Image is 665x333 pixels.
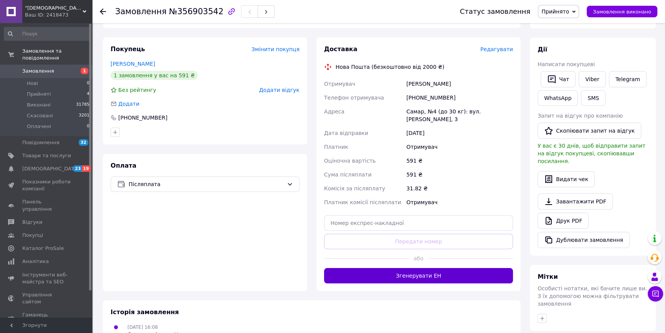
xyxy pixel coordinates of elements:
[324,144,348,150] span: Платник
[87,80,89,87] span: 0
[538,46,547,53] span: Дії
[118,87,156,93] span: Без рейтингу
[405,77,514,91] div: [PERSON_NAME]
[25,12,92,18] div: Ваш ID: 2418473
[480,46,513,52] span: Редагувати
[538,123,641,139] button: Скопіювати запит на відгук
[538,285,647,307] span: Особисті нотатки, які бачите лише ви. З їх допомогою можна фільтрувати замовлення
[324,215,513,231] input: Номер експрес-накладної
[324,45,357,53] span: Доставка
[115,7,167,16] span: Замовлення
[538,273,558,280] span: Мітки
[129,180,284,188] span: Післяплата
[118,101,139,107] span: Додати
[81,68,88,74] span: 1
[27,123,51,130] span: Оплачені
[27,91,51,98] span: Прийняті
[79,112,89,119] span: 3201
[460,8,531,15] div: Статус замовлення
[593,9,651,15] span: Замовлення виконано
[87,123,89,130] span: 0
[587,6,657,17] button: Замовлення виконано
[4,27,90,41] input: Пошук
[22,178,71,192] span: Показники роботи компанії
[334,63,446,71] div: Нова Пошта (безкоштовно від 2000 ₴)
[73,165,82,172] span: 23
[405,140,514,154] div: Отримувач
[79,139,88,146] span: 32
[609,71,647,87] a: Telegram
[324,130,368,136] span: Дата відправки
[22,271,71,285] span: Інструменти веб-майстра та SEO
[541,71,576,87] button: Чат
[538,143,645,164] span: У вас є 30 днів, щоб відправити запит на відгук покупцеві, скопіювавши посилання.
[22,48,92,62] span: Замовлення та повідомлення
[541,8,569,15] span: Прийнято
[405,126,514,140] div: [DATE]
[22,139,60,146] span: Повідомлення
[324,108,344,115] span: Адреса
[538,113,623,119] span: Запит на відгук про компанію
[251,46,299,52] span: Змінити покупця
[22,68,54,75] span: Замовлення
[538,90,578,106] a: WhatsApp
[324,158,376,164] span: Оціночна вартість
[538,232,630,248] button: Дублювати замовлення
[579,71,605,87] a: Viber
[27,80,38,87] span: Нові
[27,102,51,108] span: Виконані
[22,311,71,325] span: Гаманець компанії
[22,245,64,252] span: Каталог ProSale
[405,105,514,126] div: Самар, №4 (до 30 кг): вул. [PERSON_NAME], 3
[27,112,53,119] span: Скасовані
[111,162,136,169] span: Оплата
[100,8,106,15] div: Повернутися назад
[405,168,514,181] div: 591 ₴
[538,213,589,229] a: Друк PDF
[111,45,145,53] span: Покупець
[538,171,595,187] button: Видати чек
[409,255,428,262] span: або
[324,95,384,101] span: Телефон отримувача
[111,308,179,316] span: Історія замовлення
[405,195,514,209] div: Отримувач
[259,87,299,93] span: Додати відгук
[76,102,89,108] span: 31785
[538,193,613,210] a: Завантажити PDF
[169,7,223,16] span: №356903542
[82,165,91,172] span: 19
[117,114,168,122] div: [PHONE_NUMBER]
[538,61,595,67] span: Написати покупцеві
[22,232,43,239] span: Покупці
[324,185,385,191] span: Комісія за післяплату
[405,154,514,168] div: 591 ₴
[22,165,79,172] span: [DEMOGRAPHIC_DATA]
[22,258,49,265] span: Аналітика
[648,286,663,301] button: Чат з покупцем
[87,91,89,98] span: 4
[405,181,514,195] div: 31.82 ₴
[25,5,83,12] span: "Ayurveda" Інтернет магазин аюрведичних товарів з Індії
[22,152,71,159] span: Товари та послуги
[324,171,372,178] span: Сума післяплати
[22,198,71,212] span: Панель управління
[22,291,71,305] span: Управління сайтом
[324,268,513,283] button: Згенерувати ЕН
[111,61,155,67] a: [PERSON_NAME]
[405,91,514,105] div: [PHONE_NUMBER]
[324,81,355,87] span: Отримувач
[127,325,158,330] span: [DATE] 16:08
[22,219,42,226] span: Відгуки
[581,90,605,106] button: SMS
[111,71,198,80] div: 1 замовлення у вас на 591 ₴
[324,199,401,205] span: Платник комісії післяплати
